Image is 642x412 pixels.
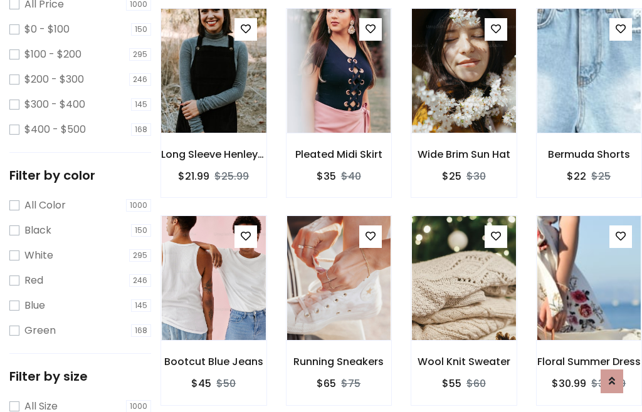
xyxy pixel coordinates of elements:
[131,299,151,312] span: 145
[131,224,151,237] span: 150
[24,248,53,263] label: White
[591,376,626,391] del: $35.99
[442,378,461,389] h6: $55
[24,72,84,87] label: $200 - $300
[24,198,66,213] label: All Color
[466,169,486,183] del: $30
[24,122,86,137] label: $400 - $500
[537,356,642,368] h6: Floral Summer Dress
[129,249,151,262] span: 295
[24,273,43,288] label: Red
[131,324,151,337] span: 168
[341,376,360,391] del: $75
[129,274,151,287] span: 246
[161,356,266,368] h6: Bootcut Blue Jeans
[191,378,211,389] h6: $45
[552,378,586,389] h6: $30.99
[9,369,151,384] h5: Filter by size
[129,73,151,86] span: 246
[129,48,151,61] span: 295
[131,98,151,111] span: 145
[161,148,266,160] h6: Long Sleeve Henley T-Shirt
[126,199,151,212] span: 1000
[24,47,82,62] label: $100 - $200
[341,169,361,183] del: $40
[411,148,517,160] h6: Wide Brim Sun Hat
[178,170,209,182] h6: $21.99
[24,298,45,313] label: Blue
[216,376,236,391] del: $50
[442,170,461,182] h6: $25
[287,356,392,368] h6: Running Sneakers
[9,168,151,183] h5: Filter by color
[466,376,486,391] del: $60
[131,23,151,36] span: 150
[131,123,151,136] span: 168
[567,170,586,182] h6: $22
[317,378,336,389] h6: $65
[24,323,56,338] label: Green
[24,97,85,112] label: $300 - $400
[537,148,642,160] h6: Bermuda Shorts
[591,169,611,183] del: $25
[24,22,70,37] label: $0 - $100
[287,148,392,160] h6: Pleated Midi Skirt
[411,356,517,368] h6: Wool Knit Sweater
[24,223,51,238] label: Black
[214,169,249,183] del: $25.99
[317,170,336,182] h6: $35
